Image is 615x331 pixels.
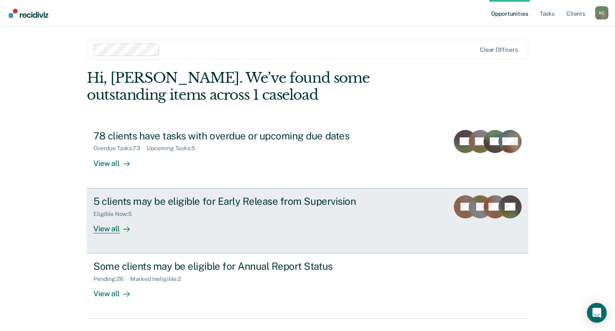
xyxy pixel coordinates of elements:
[93,130,384,142] div: 78 clients have tasks with overdue or upcoming due dates
[130,276,188,283] div: Marked Ineligible : 2
[93,195,384,207] div: 5 clients may be eligible for Early Release from Supervision
[87,123,528,188] a: 78 clients have tasks with overdue or upcoming due datesOverdue Tasks:73Upcoming Tasks:5View all
[87,254,528,319] a: Some clients may be eligible for Annual Report StatusPending:26Marked Ineligible:2View all
[93,260,384,272] div: Some clients may be eligible for Annual Report Status
[93,152,140,168] div: View all
[480,46,518,53] div: Clear officers
[93,145,147,152] div: Overdue Tasks : 73
[587,303,607,323] div: Open Intercom Messenger
[595,6,608,19] div: K C
[9,9,48,18] img: Recidiviz
[87,70,440,103] div: Hi, [PERSON_NAME]. We’ve found some outstanding items across 1 caseload
[147,145,202,152] div: Upcoming Tasks : 5
[93,276,130,283] div: Pending : 26
[595,6,608,19] button: Profile dropdown button
[93,211,138,218] div: Eligible Now : 5
[93,217,140,233] div: View all
[93,283,140,299] div: View all
[87,188,528,254] a: 5 clients may be eligible for Early Release from SupervisionEligible Now:5View all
